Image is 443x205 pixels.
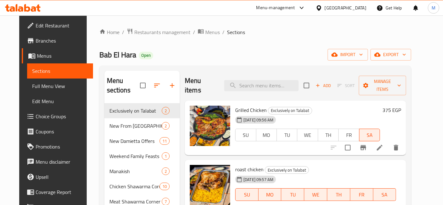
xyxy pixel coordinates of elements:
div: Exclusively on Talabat [268,107,312,114]
div: items [162,167,170,175]
span: export [376,51,406,59]
h2: Menu sections [107,76,140,95]
button: SA [359,129,380,141]
div: Chicken Shawarma Corner10 [104,179,180,194]
div: Manakish [109,167,162,175]
span: Menu disclaimer [36,158,88,166]
div: [GEOGRAPHIC_DATA] [325,4,366,11]
button: Add section [165,78,180,93]
a: Coupons [22,124,93,139]
span: FR [341,131,357,140]
button: MO [256,129,277,141]
span: Add item [313,81,333,91]
span: Sections [227,28,245,36]
span: Branches [36,37,88,44]
div: Menu-management [256,4,295,12]
button: FR [338,129,359,141]
span: Full Menu View [32,82,88,90]
span: [DATE] 09:57 AM [241,177,276,183]
span: Bab El Hara [99,48,136,62]
div: New Damietta Offers11 [104,133,180,149]
span: MO [259,131,274,140]
span: Select section first [333,81,359,91]
span: Select section [300,79,313,92]
span: Grilled Chicken [235,105,267,115]
a: Home [99,28,119,36]
a: Menus [22,48,93,63]
span: Weekend Family Feasts [109,152,162,160]
h2: Menu items [185,76,217,95]
nav: breadcrumb [99,28,411,36]
span: Choice Groups [36,113,88,120]
span: Menus [205,28,220,36]
span: FR [353,190,371,199]
span: Select all sections [136,79,149,92]
button: WE [304,188,327,201]
button: FR [350,188,373,201]
span: Menus [37,52,88,60]
button: WE [297,129,318,141]
button: import [328,49,368,61]
span: 7 [162,199,169,205]
span: SU [238,131,254,140]
div: items [162,107,170,114]
button: TH [327,188,350,201]
span: Restaurants management [134,28,190,36]
button: TU [277,129,297,141]
span: SU [238,190,256,199]
a: Edit Menu [27,94,93,109]
span: SA [376,190,394,199]
a: Edit Restaurant [22,18,93,33]
div: Manakish2 [104,164,180,179]
h6: 375 EGP [382,106,401,114]
span: New Damietta Offers [109,137,160,145]
span: Edit Restaurant [36,22,88,29]
button: SU [235,188,259,201]
li: / [193,28,195,36]
span: Exclusively on Talabat [265,167,309,174]
button: SA [373,188,396,201]
a: Menu disclaimer [22,154,93,169]
button: TH [318,129,339,141]
a: Menus [198,28,220,36]
span: TH [330,190,348,199]
button: delete [388,140,404,155]
span: Sections [32,67,88,75]
span: M [432,4,435,11]
div: Exclusively on Talabat2 [104,103,180,118]
span: Sort sections [149,78,165,93]
div: Weekend Family Feasts1 [104,149,180,164]
span: Add [315,82,332,89]
a: Choice Groups [22,109,93,124]
a: Branches [22,33,93,48]
button: Manage items [359,76,406,95]
span: Coverage Report [36,188,88,196]
span: 1 [162,153,169,159]
span: [DATE] 09:56 AM [241,117,276,123]
img: Grilled Chicken [190,106,230,146]
div: Exclusively on Talabat [265,166,309,174]
span: TU [279,131,295,140]
input: search [224,80,299,91]
div: items [160,137,170,145]
div: items [162,152,170,160]
li: / [122,28,124,36]
span: Promotions [36,143,88,150]
span: import [333,51,363,59]
span: Coupons [36,128,88,135]
span: TH [321,131,336,140]
div: Chicken Shawarma Corner [109,183,160,190]
button: Branch-specific-item [356,140,371,155]
span: 10 [160,184,169,190]
a: Restaurants management [127,28,190,36]
a: Full Menu View [27,79,93,94]
button: Add [313,81,333,91]
li: / [222,28,224,36]
span: 2 [162,168,169,174]
a: Promotions [22,139,93,154]
span: Select to update [341,141,354,154]
div: Open [139,52,153,59]
button: SU [235,129,256,141]
div: New From [GEOGRAPHIC_DATA]2 [104,118,180,133]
